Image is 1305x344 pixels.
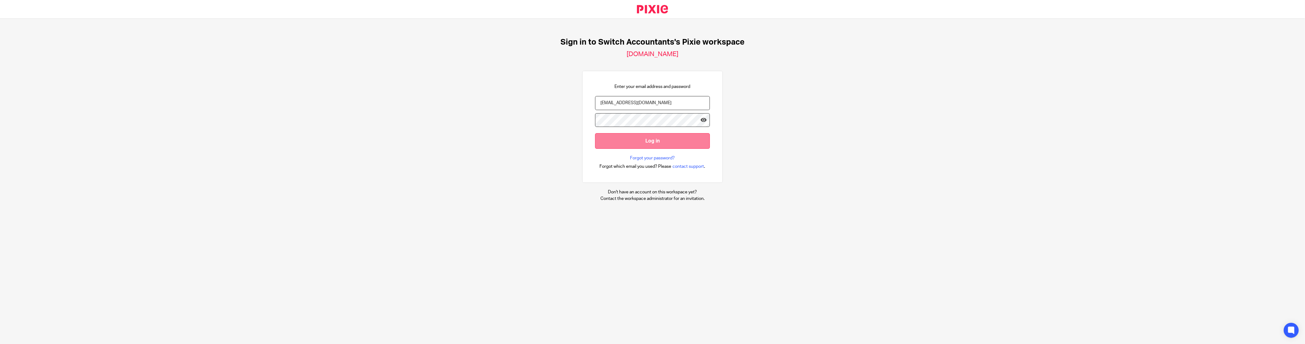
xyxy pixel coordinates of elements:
p: Enter your email address and password [615,84,691,90]
p: Don't have an account on this workspace yet? [600,189,705,195]
h1: Sign in to Switch Accountants's Pixie workspace [560,37,745,47]
a: Forgot your password? [630,155,675,161]
div: . [600,163,706,170]
input: Log in [595,133,710,148]
input: name@example.com [595,96,710,110]
p: Contact the workspace administrator for an invitation. [600,196,705,202]
h2: [DOMAIN_NAME] [627,50,678,58]
span: contact support [673,163,704,170]
span: Forgot which email you used? Please [600,163,672,170]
